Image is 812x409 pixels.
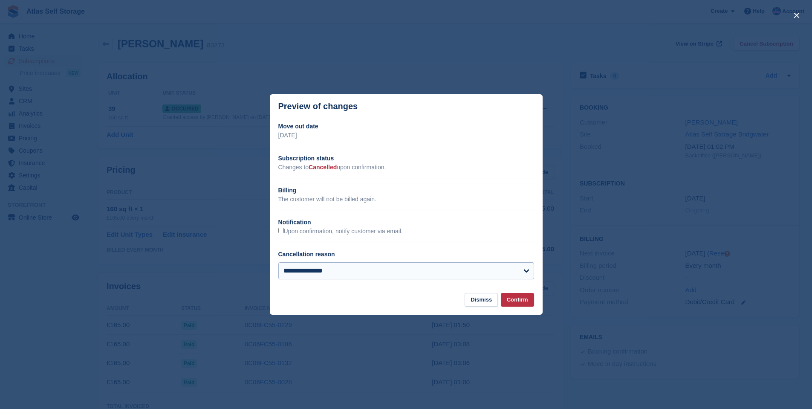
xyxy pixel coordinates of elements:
button: close [790,9,803,22]
button: Confirm [501,293,534,307]
h2: Subscription status [278,154,534,163]
label: Cancellation reason [278,251,335,258]
h2: Move out date [278,122,534,131]
p: [DATE] [278,131,534,140]
p: Preview of changes [278,102,358,111]
button: Dismiss [465,293,498,307]
input: Upon confirmation, notify customer via email. [278,228,284,233]
h2: Billing [278,186,534,195]
h2: Notification [278,218,534,227]
p: The customer will not be billed again. [278,195,534,204]
label: Upon confirmation, notify customer via email. [278,228,403,235]
p: Changes to upon confirmation. [278,163,534,172]
span: Cancelled [309,164,337,171]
